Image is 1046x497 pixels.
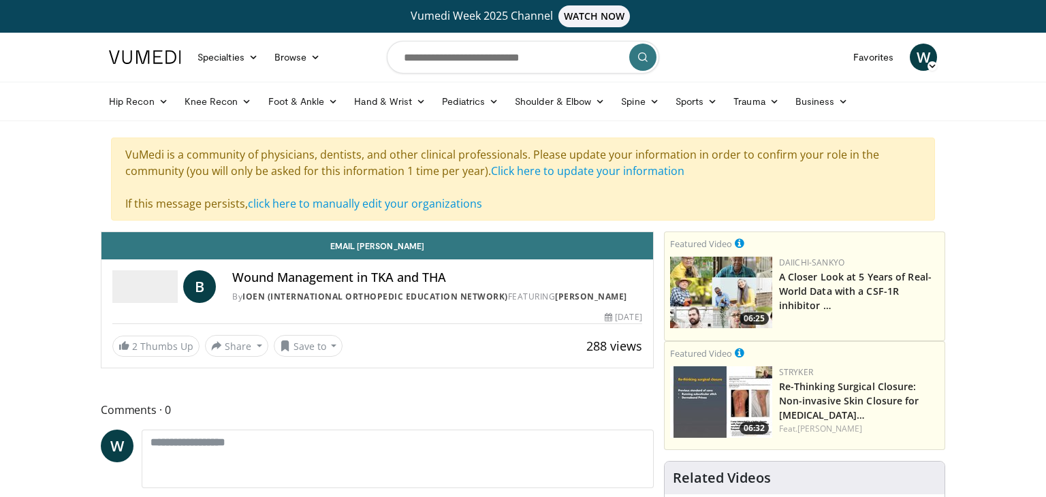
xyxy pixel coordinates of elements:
a: Trauma [725,88,787,115]
a: Sports [667,88,726,115]
h4: Wound Management in TKA and THA [232,270,642,285]
img: VuMedi Logo [109,50,181,64]
a: Specialties [189,44,266,71]
a: Daiichi-Sankyo [779,257,844,268]
a: Hip Recon [101,88,176,115]
div: Feat. [779,423,939,435]
a: IOEN (International Orthopedic Education Network) [242,291,508,302]
div: [DATE] [605,311,641,323]
a: Click here to update your information [491,163,684,178]
a: Email [PERSON_NAME] [101,232,653,259]
small: Featured Video [670,347,732,359]
a: Hand & Wrist [346,88,434,115]
span: Comments 0 [101,401,654,419]
small: Featured Video [670,238,732,250]
div: VuMedi is a community of physicians, dentists, and other clinical professionals. Please update yo... [111,138,935,221]
a: Pediatrics [434,88,507,115]
a: Foot & Ankle [260,88,347,115]
a: B [183,270,216,303]
img: 93c22cae-14d1-47f0-9e4a-a244e824b022.png.150x105_q85_crop-smart_upscale.jpg [670,257,772,328]
input: Search topics, interventions [387,41,659,74]
a: Vumedi Week 2025 ChannelWATCH NOW [111,5,935,27]
img: IOEN (International Orthopedic Education Network) [112,270,178,303]
a: W [910,44,937,71]
a: A Closer Look at 5 Years of Real-World Data with a CSF-1R inhibitor … [779,270,932,312]
a: Shoulder & Elbow [507,88,613,115]
span: 2 [132,340,138,353]
a: [PERSON_NAME] [555,291,627,302]
a: 06:25 [670,257,772,328]
div: By FEATURING [232,291,642,303]
a: Browse [266,44,329,71]
span: 06:32 [740,422,769,434]
span: 06:25 [740,312,769,325]
a: 06:32 [670,366,772,438]
a: Re-Thinking Surgical Closure: Non-invasive Skin Closure for [MEDICAL_DATA]… [779,380,919,421]
span: WATCH NOW [558,5,631,27]
span: 288 views [586,338,642,354]
a: 2 Thumbs Up [112,336,200,357]
a: Knee Recon [176,88,260,115]
a: [PERSON_NAME] [797,423,862,434]
a: W [101,430,133,462]
button: Save to [274,335,343,357]
a: Stryker [779,366,813,378]
button: Share [205,335,268,357]
img: f1f532c3-0ef6-42d5-913a-00ff2bbdb663.150x105_q85_crop-smart_upscale.jpg [670,366,772,438]
h4: Related Videos [673,470,771,486]
a: Business [787,88,857,115]
a: click here to manually edit your organizations [248,196,482,211]
a: Favorites [845,44,902,71]
a: Spine [613,88,667,115]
